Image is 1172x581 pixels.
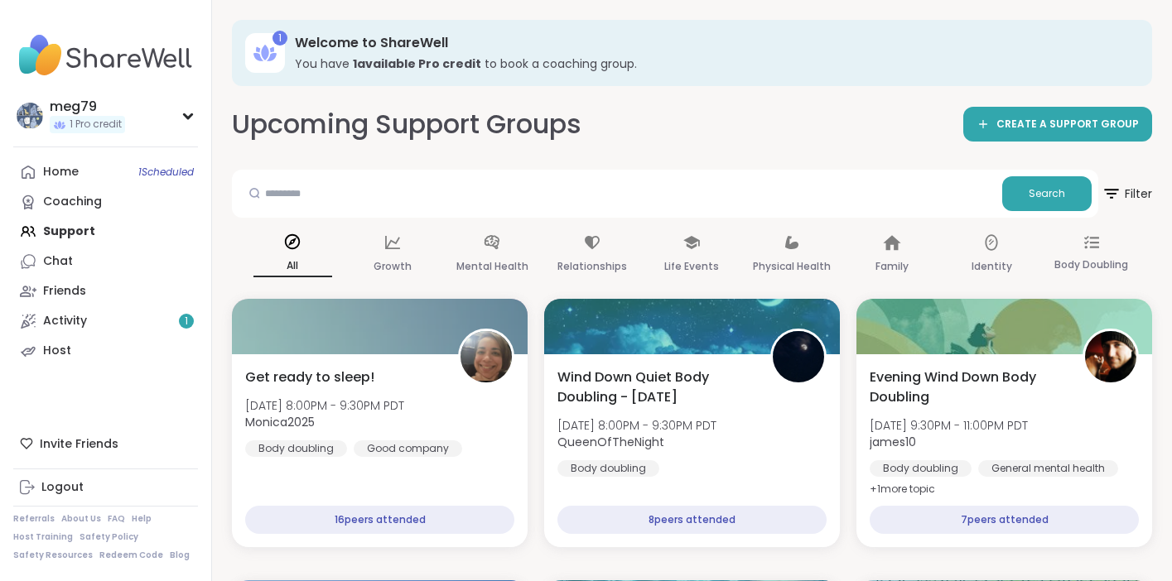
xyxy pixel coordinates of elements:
[99,550,163,561] a: Redeem Code
[132,513,152,525] a: Help
[295,34,1129,52] h3: Welcome to ShareWell
[245,397,404,414] span: [DATE] 8:00PM - 9:30PM PDT
[972,257,1012,276] p: Identity
[43,194,102,210] div: Coaching
[456,257,528,276] p: Mental Health
[870,506,1139,534] div: 7 peers attended
[70,118,122,132] span: 1 Pro credit
[557,367,752,407] span: Wind Down Quiet Body Doubling - [DATE]
[557,257,627,276] p: Relationships
[870,367,1064,407] span: Evening Wind Down Body Doubling
[232,106,581,143] h2: Upcoming Support Groups
[1029,186,1065,201] span: Search
[108,513,125,525] a: FAQ
[1002,176,1092,211] button: Search
[353,55,481,72] b: 1 available Pro credit
[557,434,664,450] b: QueenOfTheNight
[461,331,512,382] img: Monica2025
[185,315,188,329] span: 1
[13,513,55,525] a: Referrals
[43,343,71,359] div: Host
[870,417,1028,434] span: [DATE] 9:30PM - 11:00PM PDT
[13,306,198,336] a: Activity1
[1085,331,1136,382] img: james10
[13,429,198,459] div: Invite Friends
[17,103,43,129] img: meg79
[978,460,1118,477] div: General mental health
[374,257,412,276] p: Growth
[273,31,287,46] div: 1
[138,166,194,179] span: 1 Scheduled
[753,257,831,276] p: Physical Health
[13,247,198,276] a: Chat
[870,460,972,477] div: Body doubling
[354,440,462,457] div: Good company
[557,460,659,477] div: Body doubling
[13,276,198,306] a: Friends
[1102,170,1152,218] button: Filter
[557,417,716,434] span: [DATE] 8:00PM - 9:30PM PDT
[13,550,93,561] a: Safety Resources
[41,479,84,496] div: Logout
[13,473,198,502] a: Logout
[13,187,198,217] a: Coaching
[80,531,138,543] a: Safety Policy
[557,506,827,534] div: 8 peers attended
[13,531,73,543] a: Host Training
[773,331,824,382] img: QueenOfTheNight
[245,367,374,387] span: Get ready to sleep!
[996,118,1139,132] span: CREATE A SUPPORT GROUP
[245,506,514,534] div: 16 peers attended
[295,55,1129,72] h3: You have to book a coaching group.
[963,107,1152,142] a: CREATE A SUPPORT GROUP
[1102,174,1152,214] span: Filter
[1054,255,1128,275] p: Body Doubling
[664,257,719,276] p: Life Events
[13,157,198,187] a: Home1Scheduled
[13,336,198,366] a: Host
[253,256,332,277] p: All
[43,164,79,180] div: Home
[43,313,87,329] div: Activity
[170,550,190,561] a: Blog
[43,253,73,270] div: Chat
[50,98,125,116] div: meg79
[875,257,909,276] p: Family
[61,513,101,525] a: About Us
[870,434,916,450] b: james10
[13,26,198,84] img: ShareWell Nav Logo
[245,440,347,457] div: Body doubling
[43,283,86,300] div: Friends
[245,414,315,430] b: Monica2025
